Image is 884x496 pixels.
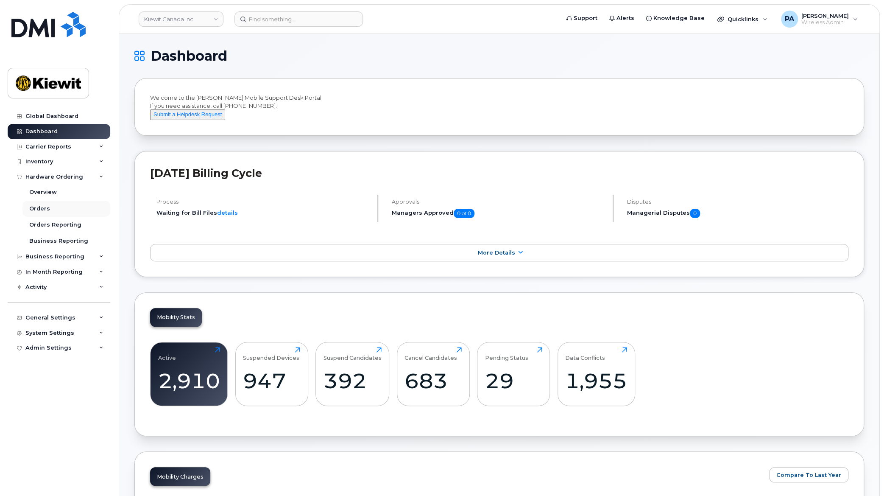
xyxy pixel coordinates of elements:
a: Suspended Devices947 [243,347,300,401]
div: Suspended Devices [243,347,299,361]
span: Dashboard [151,50,227,62]
a: Pending Status29 [485,347,542,401]
div: Cancel Candidates [404,347,457,361]
h2: [DATE] Billing Cycle [150,167,848,179]
h5: Managers Approved [392,209,605,218]
iframe: Messenger Launcher [847,459,878,490]
a: Active2,910 [158,347,220,401]
button: Compare To Last Year [769,467,848,482]
div: 2,910 [158,368,220,393]
span: 0 [690,209,700,218]
a: Data Conflicts1,955 [565,347,627,401]
div: 29 [485,368,542,393]
span: Compare To Last Year [776,471,841,479]
a: Submit a Helpdesk Request [150,111,225,118]
span: 0 of 0 [454,209,474,218]
div: 392 [323,368,382,393]
div: 1,955 [565,368,627,393]
div: 683 [404,368,462,393]
h4: Approvals [392,199,605,205]
span: More Details [478,249,515,256]
div: Active [158,347,176,361]
div: 947 [243,368,300,393]
div: Suspend Candidates [323,347,382,361]
h4: Process [156,199,370,205]
h4: Disputes [627,199,848,205]
a: Cancel Candidates683 [404,347,462,401]
div: Welcome to the [PERSON_NAME] Mobile Support Desk Portal If you need assistance, call [PHONE_NUMBER]. [150,94,848,120]
li: Waiting for Bill Files [156,209,370,217]
a: Suspend Candidates392 [323,347,382,401]
h5: Managerial Disputes [627,209,848,218]
div: Pending Status [485,347,528,361]
button: Submit a Helpdesk Request [150,109,225,120]
div: Data Conflicts [565,347,605,361]
a: details [217,209,238,216]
